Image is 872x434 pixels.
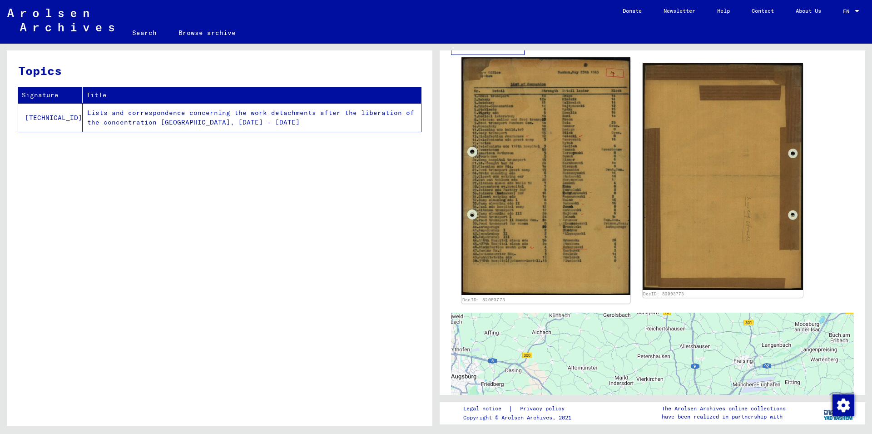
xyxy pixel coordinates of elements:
img: Arolsen_neg.svg [7,9,114,31]
p: have been realized in partnership with [662,413,786,421]
h3: Topics [18,62,421,80]
span: EN [843,8,853,15]
a: DocID: 82093773 [462,297,505,302]
div: Change consent [832,394,854,416]
th: Title [83,87,421,103]
img: 001.jpg [461,57,630,295]
a: Search [121,22,168,44]
td: [TECHNICAL_ID] [18,103,83,132]
th: Signature [18,87,83,103]
a: DocID: 82093773 [643,291,684,296]
div: | [463,404,575,414]
td: Lists and correspondence concerning the work detachments after the liberation of the concentratio... [83,103,421,132]
a: Privacy policy [513,404,575,414]
a: Browse archive [168,22,247,44]
img: Change consent [832,394,854,416]
p: Copyright © Arolsen Archives, 2021 [463,414,575,422]
img: yv_logo.png [822,401,856,424]
img: 002.jpg [643,63,803,290]
a: Legal notice [463,404,509,414]
p: The Arolsen Archives online collections [662,404,786,413]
